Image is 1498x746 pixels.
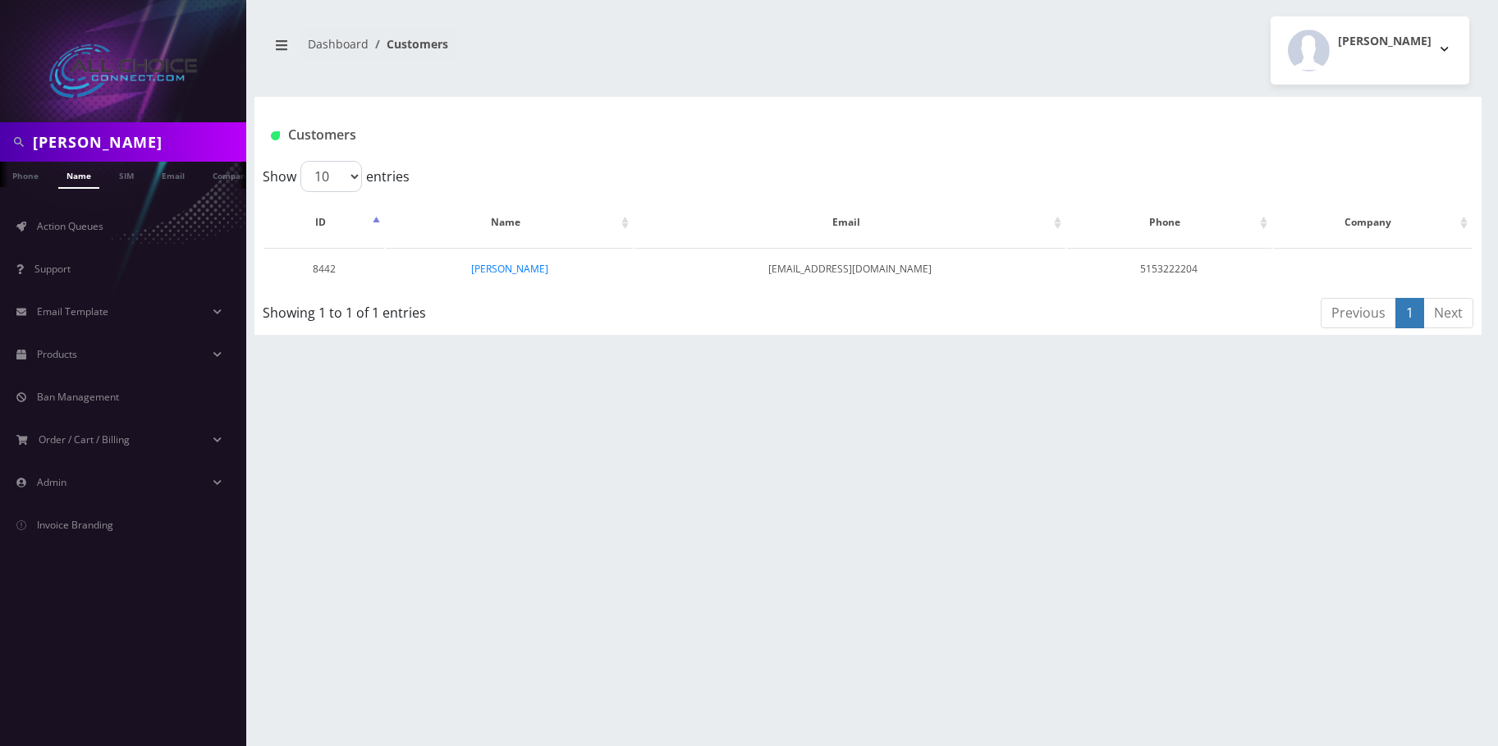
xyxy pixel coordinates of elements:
img: All Choice Connect [49,44,197,98]
input: Search in Company [33,126,242,158]
nav: breadcrumb [267,27,856,74]
th: Phone: activate to sort column ascending [1067,199,1271,246]
th: Name: activate to sort column ascending [386,199,633,246]
th: Email: activate to sort column ascending [634,199,1065,246]
a: Next [1423,298,1473,328]
td: [EMAIL_ADDRESS][DOMAIN_NAME] [634,248,1065,290]
span: Action Queues [37,219,103,233]
span: Support [34,262,71,276]
th: ID: activate to sort column descending [264,199,384,246]
td: 8442 [264,248,384,290]
th: Company: activate to sort column ascending [1273,199,1472,246]
a: [PERSON_NAME] [471,262,548,276]
a: Company [204,162,259,187]
span: Invoice Branding [37,518,113,532]
a: SIM [111,162,142,187]
div: Showing 1 to 1 of 1 entries [263,296,755,323]
a: 1 [1395,298,1424,328]
td: 5153222204 [1067,248,1271,290]
span: Products [37,347,77,361]
span: Admin [37,475,66,489]
button: [PERSON_NAME] [1271,16,1469,85]
span: Email Template [37,304,108,318]
span: Ban Management [37,390,119,404]
a: Dashboard [308,36,369,52]
a: Email [153,162,193,187]
h1: Customers [271,127,1262,143]
span: Order / Cart / Billing [39,432,130,446]
li: Customers [369,35,448,53]
a: Name [58,162,99,189]
h2: [PERSON_NAME] [1338,34,1432,48]
label: Show entries [263,161,410,192]
select: Showentries [300,161,362,192]
a: Phone [4,162,47,187]
a: Previous [1321,298,1396,328]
